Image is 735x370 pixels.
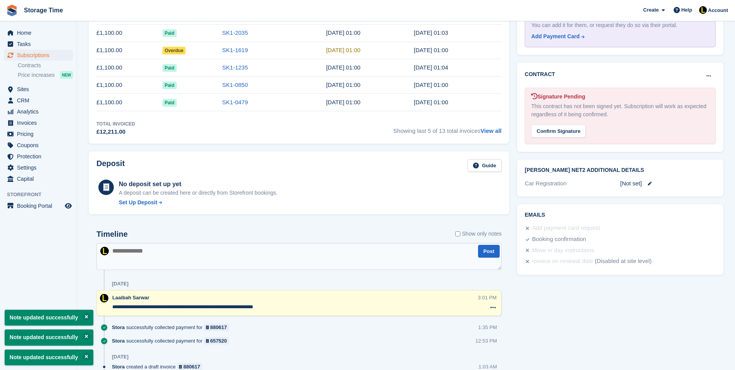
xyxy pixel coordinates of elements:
[119,199,157,207] div: Set Up Deposit
[326,47,360,53] time: 2025-08-22 00:00:00 UTC
[620,179,716,188] div: [Not set]
[525,212,716,218] h2: Emails
[210,337,227,345] div: 657520
[60,71,73,79] div: NEW
[6,5,18,16] img: stora-icon-8386f47178a22dfd0bd8f6a31ec36ba5ce8667c1dd55bd0f319d3a0aa187defe.svg
[96,42,162,59] td: £1,100.00
[210,324,227,331] div: 880617
[478,294,497,301] div: 3:01 PM
[4,95,73,106] a: menu
[531,93,709,101] div: Signature Pending
[17,129,63,139] span: Pricing
[17,84,63,95] span: Sites
[326,81,360,88] time: 2025-06-27 00:00:00 UTC
[162,47,186,54] span: Overdue
[414,81,448,88] time: 2025-06-26 00:00:58 UTC
[17,173,63,184] span: Capital
[112,281,128,287] div: [DATE]
[100,247,109,255] img: Laaibah Sarwar
[478,324,497,331] div: 1:35 PM
[525,179,620,188] div: Car Registration
[531,32,580,41] div: Add Payment Card
[112,324,125,331] span: Stora
[17,117,63,128] span: Invoices
[96,76,162,94] td: £1,100.00
[17,95,63,106] span: CRM
[525,70,555,78] h2: Contract
[96,230,128,239] h2: Timeline
[18,71,55,79] span: Price increases
[162,99,177,107] span: Paid
[532,246,594,255] div: Move in day instructions
[17,151,63,162] span: Protection
[4,39,73,49] a: menu
[708,7,728,14] span: Account
[4,106,73,117] a: menu
[17,50,63,61] span: Subscriptions
[681,6,692,14] span: Help
[326,99,360,105] time: 2025-05-30 00:00:00 UTC
[531,102,709,119] div: This contract has not been signed yet. Subscription will work as expected regardless of it being ...
[414,99,448,105] time: 2025-05-29 00:00:26 UTC
[4,173,73,184] a: menu
[699,6,707,14] img: Laaibah Sarwar
[17,27,63,38] span: Home
[414,29,448,36] time: 2025-09-18 00:03:38 UTC
[5,310,93,326] p: Note updated successfully
[112,337,125,345] span: Stora
[531,21,709,29] div: You can add it for them, or request they do so via their portal.
[4,27,73,38] a: menu
[162,81,177,89] span: Paid
[17,106,63,117] span: Analytics
[5,329,93,345] p: Note updated successfully
[96,121,135,127] div: Total Invoiced
[525,167,716,173] h2: [PERSON_NAME] Net2 Additional Details
[96,127,135,136] div: £12,211.00
[17,39,63,49] span: Tasks
[7,191,77,199] span: Storefront
[119,180,278,189] div: No deposit set up yet
[119,189,278,197] p: A deposit can be created here or directly from Storefront bookings.
[112,337,233,345] div: successfully collected payment for
[119,199,278,207] a: Set Up Deposit
[96,159,125,172] h2: Deposit
[4,129,73,139] a: menu
[96,94,162,111] td: £1,100.00
[4,50,73,61] a: menu
[112,354,128,360] div: [DATE]
[222,64,248,71] a: SK1-1235
[531,125,586,137] div: Confirm Signature
[414,64,448,71] time: 2025-07-24 00:04:13 UTC
[4,117,73,128] a: menu
[4,151,73,162] a: menu
[468,159,502,172] a: Guide
[643,6,659,14] span: Create
[414,47,448,53] time: 2025-08-21 00:00:52 UTC
[21,4,66,17] a: Storage Time
[326,29,360,36] time: 2025-09-19 00:00:00 UTC
[18,71,73,79] a: Price increases NEW
[478,245,500,258] button: Post
[222,99,248,105] a: SK1-0479
[531,123,586,129] a: Confirm Signature
[96,24,162,42] td: £1,100.00
[162,64,177,72] span: Paid
[532,224,600,233] div: Add payment card request
[64,201,73,210] a: Preview store
[475,337,497,345] div: 12:53 PM
[326,64,360,71] time: 2025-07-25 00:00:00 UTC
[5,350,93,365] p: Note updated successfully
[222,81,248,88] a: SK1-0850
[393,121,502,136] span: Showing last 5 of 13 total invoices
[162,29,177,37] span: Paid
[480,127,502,134] a: View all
[112,295,149,300] span: Laaibah Sarwar
[17,140,63,151] span: Coupons
[17,162,63,173] span: Settings
[17,200,63,211] span: Booking Portal
[455,230,460,238] input: Show only notes
[532,257,593,266] div: Invoice on renewal date
[4,162,73,173] a: menu
[204,337,229,345] a: 657520
[18,62,73,69] a: Contracts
